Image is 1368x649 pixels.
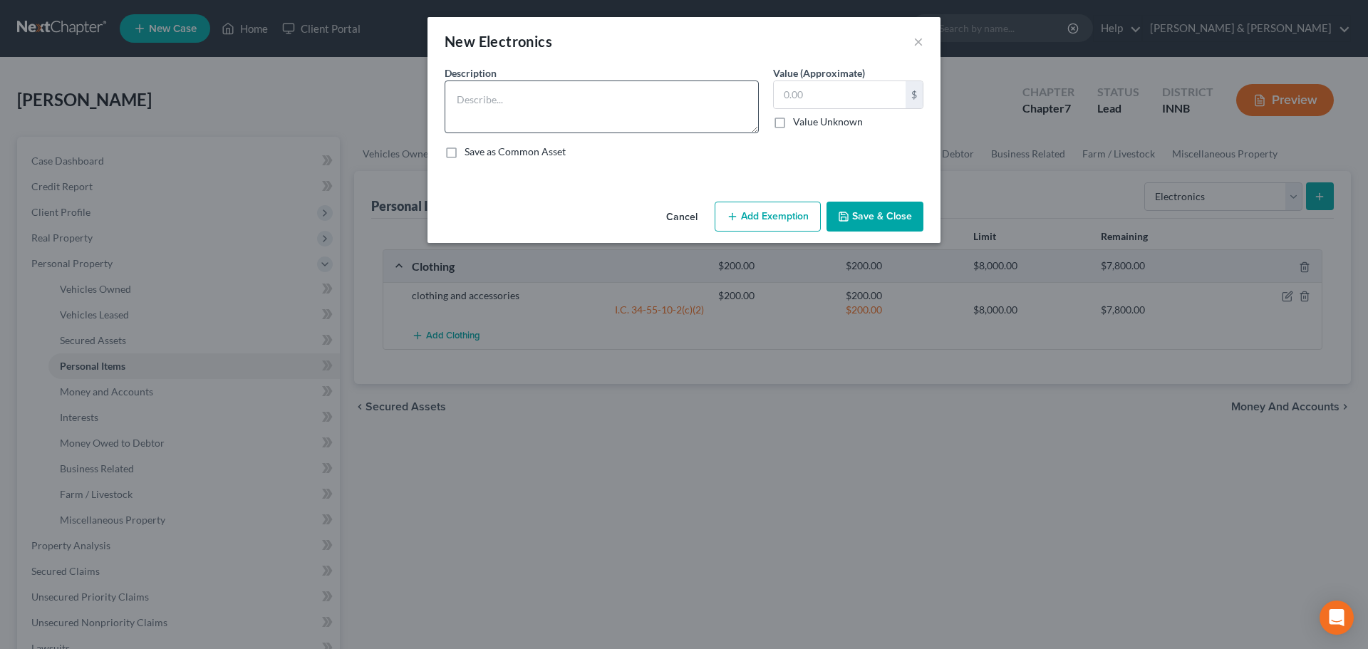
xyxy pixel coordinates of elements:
[793,115,863,129] label: Value Unknown
[1320,601,1354,635] div: Open Intercom Messenger
[906,81,923,108] div: $
[655,203,709,232] button: Cancel
[774,81,906,108] input: 0.00
[913,33,923,50] button: ×
[715,202,821,232] button: Add Exemption
[773,66,865,81] label: Value (Approximate)
[445,31,552,51] div: New Electronics
[445,67,497,79] span: Description
[465,145,566,159] label: Save as Common Asset
[826,202,923,232] button: Save & Close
